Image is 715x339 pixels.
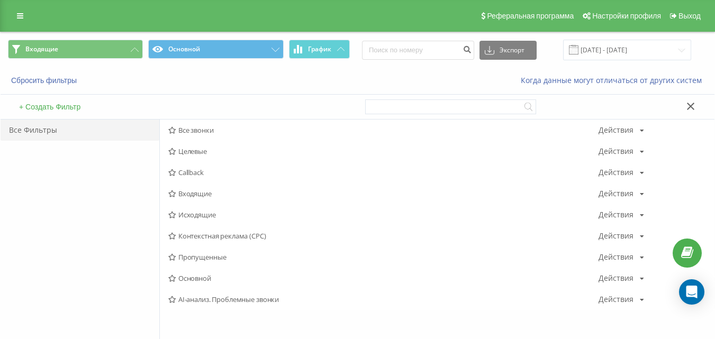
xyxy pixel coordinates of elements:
span: Пропущенные [168,253,599,261]
button: Закрыть [683,102,699,113]
button: Сбросить фильтры [8,76,82,85]
span: Контекстная реклама (CPC) [168,232,599,240]
div: Действия [599,274,633,282]
div: Действия [599,232,633,240]
span: Все звонки [168,126,599,134]
div: Действия [599,126,633,134]
a: Когда данные могут отличаться от других систем [521,75,707,85]
button: Основной [148,40,283,59]
div: Действия [599,296,633,303]
div: Действия [599,190,633,197]
div: Действия [599,148,633,155]
button: Экспорт [479,41,537,60]
input: Поиск по номеру [362,41,474,60]
span: Входящие [168,190,599,197]
div: Действия [599,253,633,261]
span: Callback [168,169,599,176]
div: Действия [599,169,633,176]
button: + Создать Фильтр [16,102,84,112]
span: Настройки профиля [592,12,661,20]
span: Целевые [168,148,599,155]
div: Open Intercom Messenger [679,279,704,305]
span: Основной [168,274,599,282]
span: Исходящие [168,211,599,218]
span: Входящие [25,45,58,53]
div: Все Фильтры [1,120,159,141]
span: Реферальная программа [487,12,574,20]
button: Входящие [8,40,143,59]
span: График [308,45,331,53]
span: Выход [678,12,701,20]
span: AI-анализ. Проблемные звонки [168,296,599,303]
div: Действия [599,211,633,218]
button: График [289,40,350,59]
